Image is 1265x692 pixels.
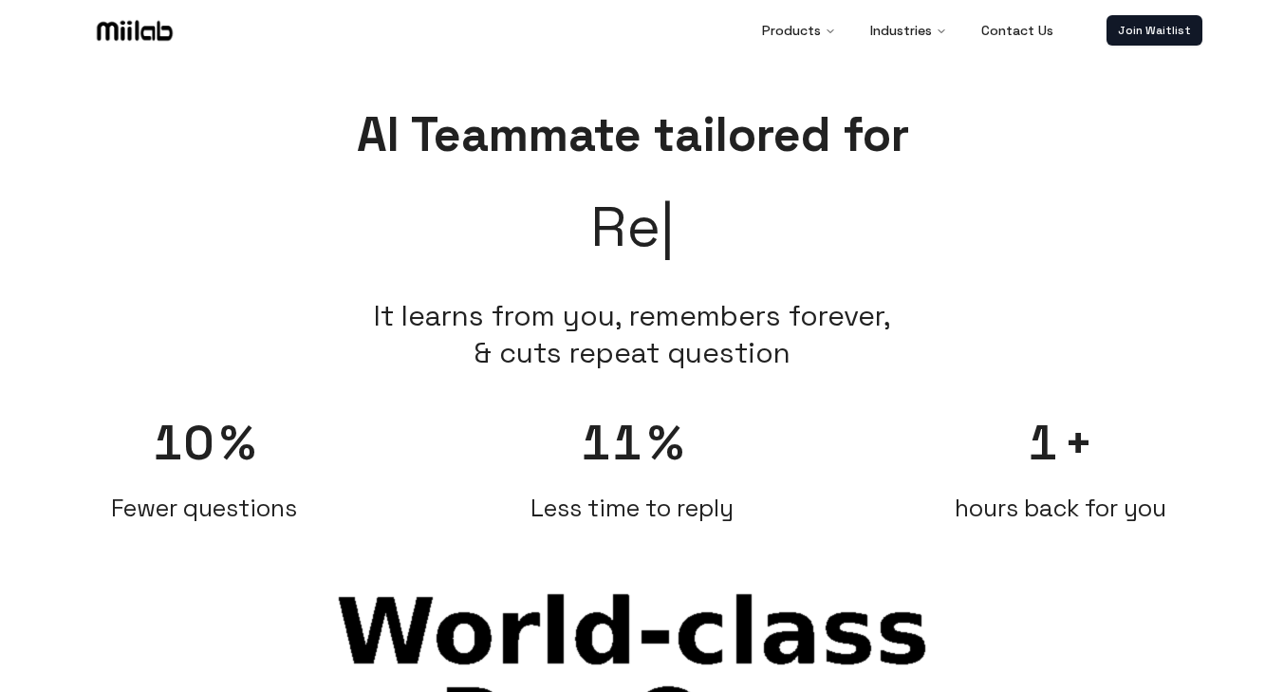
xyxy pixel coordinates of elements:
[1028,413,1060,474] span: 1
[590,184,675,270] span: Re
[966,11,1069,49] a: Contact Us
[530,493,734,523] span: Less time to reply
[1064,413,1093,474] span: +
[581,413,644,474] span: 11
[855,11,962,49] button: Industries
[1107,15,1202,46] a: Join Waitlist
[955,493,1166,523] span: hours back for you
[747,11,851,49] button: Products
[93,16,177,45] img: Logo
[64,16,206,45] a: Logo
[747,11,1069,49] nav: Main
[220,413,255,474] span: %
[374,297,891,371] li: It learns from you, remembers forever, & cuts repeat question
[648,413,683,474] span: %
[357,104,909,165] span: AI Teammate tailored for
[153,413,216,474] span: 10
